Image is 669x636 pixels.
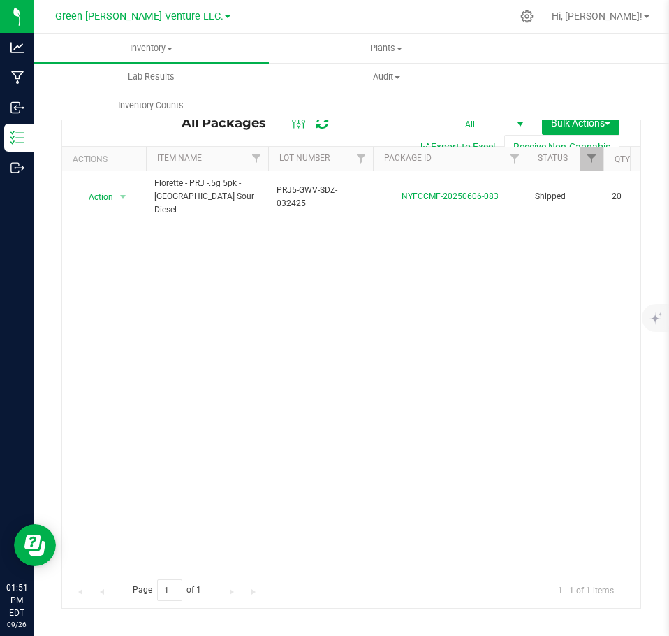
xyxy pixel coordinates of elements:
[279,153,330,163] a: Lot Number
[10,41,24,55] inline-svg: Analytics
[580,147,603,171] a: Filter
[99,99,203,112] span: Inventory Counts
[157,579,182,601] input: 1
[34,42,269,55] span: Inventory
[34,62,269,92] a: Lab Results
[547,579,625,600] span: 1 - 1 of 1 items
[538,153,568,163] a: Status
[551,117,610,129] span: Bulk Actions
[76,187,114,207] span: Action
[270,71,503,83] span: Audit
[115,187,132,207] span: select
[552,10,642,22] span: Hi, [PERSON_NAME]!
[121,579,213,601] span: Page of 1
[6,581,27,619] p: 01:51 PM EDT
[14,524,56,566] iframe: Resource center
[612,190,665,203] span: 20
[384,153,432,163] a: Package ID
[55,10,223,22] span: Green [PERSON_NAME] Venture LLC.
[269,62,504,92] a: Audit
[615,154,630,164] a: Qty
[10,71,24,85] inline-svg: Manufacturing
[350,147,373,171] a: Filter
[269,34,504,63] a: Plants
[10,161,24,175] inline-svg: Outbound
[10,101,24,115] inline-svg: Inbound
[542,111,619,135] button: Bulk Actions
[245,147,268,171] a: Filter
[503,147,527,171] a: Filter
[270,42,503,55] span: Plants
[277,184,365,210] span: PRJ5-GWV-SDZ-032425
[73,154,140,164] div: Actions
[402,191,499,201] a: NYFCCMF-20250606-083
[157,153,202,163] a: Item Name
[182,115,280,131] span: All Packages
[34,34,269,63] a: Inventory
[518,10,536,23] div: Manage settings
[6,619,27,630] p: 09/26
[10,131,24,145] inline-svg: Inventory
[535,190,595,203] span: Shipped
[411,135,504,159] button: Export to Excel
[34,91,269,120] a: Inventory Counts
[109,71,193,83] span: Lab Results
[504,135,619,159] button: Receive Non-Cannabis
[154,177,260,217] span: Florette - PRJ -.5g 5pk - [GEOGRAPHIC_DATA] Sour Diesel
